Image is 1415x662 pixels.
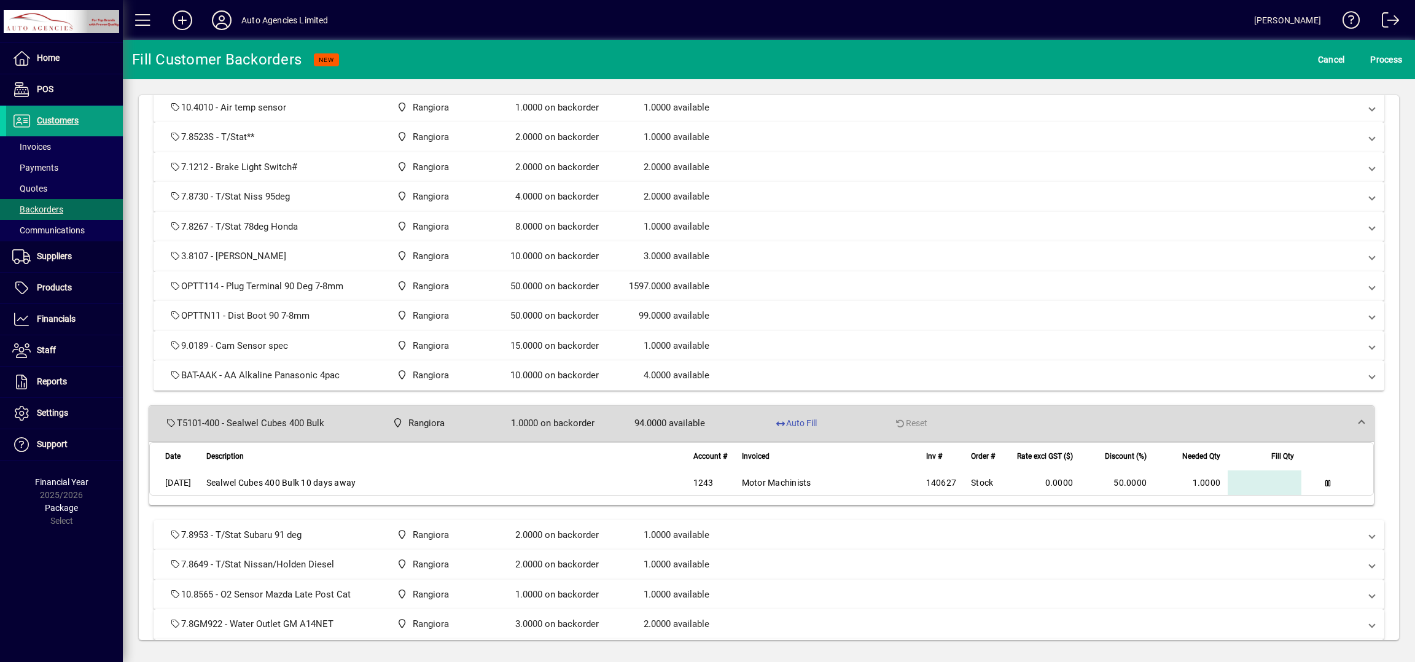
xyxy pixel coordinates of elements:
div: 1597.0000 available [612,279,709,294]
td: Motor Machinists [735,470,919,495]
span: Package [45,503,78,513]
td: 140627 [919,470,964,495]
span: Rangiora [391,278,488,295]
span: Rangiora [413,558,449,572]
span: 9.0189 - Cam Sensor spec [170,339,288,353]
mat-expansion-panel-header: 3.8107 - [PERSON_NAME]Rangiora10.0000 on backorder3.0000 available [154,241,1384,271]
span: 3.8107 - [PERSON_NAME] [170,249,286,263]
span: Support [37,439,68,449]
span: Products [37,282,72,292]
div: [PERSON_NAME] [1254,10,1321,30]
a: Suppliers [6,241,123,272]
a: Payments [6,157,123,178]
span: Backorders [12,204,63,214]
button: Auto Fill [771,413,822,435]
div: 2.0000 on backorder [502,160,599,174]
div: 3.0000 available [612,249,709,263]
div: 2.0000 available [612,160,709,174]
div: 1.0000 on backorder [502,588,599,602]
div: 15.0000 on backorder [502,339,599,353]
span: Rangiora [391,616,488,633]
div: 2.0000 on backorder [502,528,599,542]
span: Account # [693,450,727,463]
a: Quotes [6,178,123,199]
span: NEW [319,56,334,64]
div: 4.0000 available [612,368,709,383]
div: 2.0000 available [612,190,709,204]
span: 7.8267 - T/Stat 78deg Honda [170,220,298,234]
span: Rate excl GST ($) [1017,450,1073,463]
span: 7.1212 - Brake Light Switch# [170,160,297,174]
span: Rangiora [387,415,484,432]
span: Rangiora [391,338,488,354]
button: Add [163,9,202,31]
span: 7.8953 - T/Stat Subaru 91 deg [170,528,302,542]
a: Knowledge Base [1333,2,1360,42]
span: Rangiora [413,368,449,383]
span: 7.8523S - T/Stat** [170,130,254,144]
span: Rangiora [391,129,488,146]
div: 8.0000 on backorder [502,220,599,234]
td: 1.0000 [1154,470,1228,495]
div: 1.0000 available [612,558,709,572]
span: Needed Qty [1182,450,1220,463]
span: Process [1370,50,1402,69]
span: 7.8GM922 - Water Outlet GM A14NET [170,617,333,631]
a: Invoices [6,136,123,157]
div: Auto Agencies Limited [241,10,329,30]
span: Auto Fill [776,417,817,430]
span: Communications [12,225,85,235]
span: Suppliers [37,251,72,261]
span: Customers [37,115,79,125]
mat-expansion-panel-header: OPTT114 - Plug Terminal 90 Deg 7-8mmRangiora50.0000 on backorder1597.0000 available [154,271,1384,302]
mat-expansion-panel-header: 7.1212 - Brake Light Switch#Rangiora2.0000 on backorder2.0000 available [154,152,1384,182]
a: Settings [6,398,123,429]
span: Rangiora [391,367,488,384]
span: BAT-AAK - AA Alkaline Panasonic 4pac [170,368,340,383]
div: 2.0000 available [612,617,709,631]
span: Fill Qty [1271,450,1294,463]
mat-expansion-panel-header: 10.8565 - O2 Sensor Mazda Late Post CatRangiora1.0000 on backorder1.0000 available [154,580,1384,610]
button: Process [1367,49,1405,71]
span: Sealwel Cubes 400 Bulk 10 days away [206,478,356,488]
div: 10.0000 on backorder [502,368,599,383]
span: Rangiora [391,308,488,324]
a: POS [6,74,123,105]
a: Support [6,429,123,460]
span: Rangiora [413,309,449,323]
span: OPTT114 - Plug Terminal 90 Deg 7-8mm [170,279,343,294]
span: Rangiora [391,99,488,116]
span: Date [165,450,181,463]
span: Rangiora [408,416,445,430]
span: Rangiora [413,249,449,263]
span: Description [206,450,244,463]
a: Backorders [6,199,123,220]
div: 2.0000 on backorder [502,130,599,144]
button: Profile [202,9,241,31]
td: 1243 [686,470,735,495]
span: 10.4010 - Air temp sensor [170,101,286,115]
a: Logout [1373,2,1400,42]
mat-expansion-panel-header: 7.8267 - T/Stat 78deg HondaRangiora8.0000 on backorder1.0000 available [154,212,1384,242]
span: Rangiora [391,586,488,603]
span: Rangiora [391,248,488,265]
a: Communications [6,220,123,241]
mat-expansion-panel-header: BAT-AAK - AA Alkaline Panasonic 4pacRangiora10.0000 on backorder4.0000 available [154,360,1384,391]
span: POS [37,84,53,94]
span: Financial Year [35,477,88,487]
span: Payments [12,163,58,173]
mat-expansion-panel-header: T5101-400 - Sealwel Cubes 400 BulkRangiora1.0000 on backorder94.0000 availableAuto FillReset [149,406,1374,442]
td: 50.0000 [1080,470,1154,495]
div: 50.0000 on backorder [502,279,599,294]
span: OPTTN11 - Dist Boot 90 7-8mm [170,309,310,323]
span: Invoices [12,142,51,152]
span: Rangiora [413,130,449,144]
td: 0.0000 [1007,470,1080,495]
a: Financials [6,304,123,335]
span: Rangiora [391,159,488,176]
span: Cancel [1318,50,1345,69]
div: 1.0000 available [612,101,709,115]
span: 7.8649 - T/Stat Nissan/Holden Diesel [170,558,334,572]
button: Hold [1309,472,1348,494]
mat-expansion-panel-header: 9.0189 - Cam Sensor specRangiora15.0000 on backorder1.0000 available [154,331,1384,361]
